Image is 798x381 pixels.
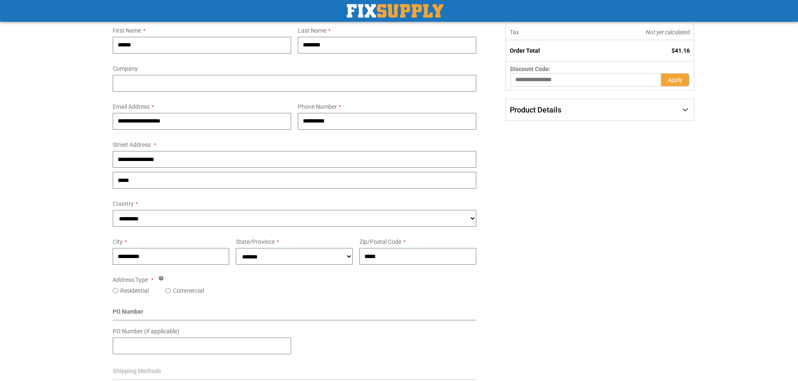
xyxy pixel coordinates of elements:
span: Street Address [113,141,151,148]
span: Country [113,200,134,207]
label: Commercial [173,286,204,295]
span: Zip/Postal Code [359,238,401,245]
button: Apply [661,73,690,87]
span: PO Number (if applicable) [113,328,179,335]
span: State/Province [236,238,275,245]
span: Address Type [113,276,148,283]
span: First Name [113,27,141,34]
span: Product Details [510,105,561,114]
span: Discount Code: [510,66,550,72]
span: Email Address [113,103,150,110]
span: Not yet calculated [646,29,690,36]
span: City [113,238,123,245]
span: Last Name [298,27,326,34]
th: Tax [506,25,589,40]
img: Fix Industrial Supply [347,4,443,18]
label: Residential [120,286,149,295]
span: $41.16 [671,47,690,54]
span: Phone Number [298,103,337,110]
span: Apply [668,77,682,83]
strong: Order Total [510,47,540,54]
div: PO Number [113,307,477,320]
a: store logo [347,4,443,18]
span: Company [113,65,138,72]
